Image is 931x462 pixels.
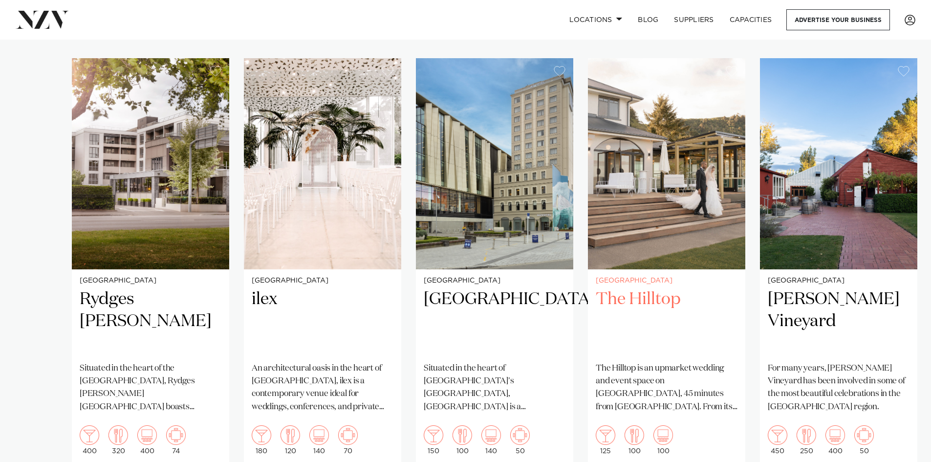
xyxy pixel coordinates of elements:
[424,425,443,445] img: cocktail.png
[252,425,271,445] img: cocktail.png
[80,277,221,285] small: [GEOGRAPHIC_DATA]
[625,425,644,455] div: 100
[108,425,128,445] img: dining.png
[666,9,721,30] a: SUPPLIERS
[137,425,157,445] img: theatre.png
[510,425,530,445] img: meeting.png
[596,362,737,414] p: The Hilltop is an upmarket wedding and event space on [GEOGRAPHIC_DATA], 45 minutes from [GEOGRAP...
[768,288,909,354] h2: [PERSON_NAME] Vineyard
[596,425,615,445] img: cocktail.png
[768,362,909,414] p: For many years, [PERSON_NAME] Vineyard has been involved in some of the most beautiful celebratio...
[510,425,530,455] div: 50
[338,425,358,455] div: 70
[453,425,472,455] div: 100
[281,425,300,455] div: 120
[596,277,737,285] small: [GEOGRAPHIC_DATA]
[252,362,393,414] p: An architectural oasis in the heart of [GEOGRAPHIC_DATA], ilex is a contemporary venue ideal for ...
[244,58,401,269] img: wedding ceremony at ilex cafe in christchurch
[80,425,99,455] div: 400
[596,425,615,455] div: 125
[166,425,186,455] div: 74
[108,425,128,455] div: 320
[825,425,845,445] img: theatre.png
[653,425,673,455] div: 100
[309,425,329,445] img: theatre.png
[252,288,393,354] h2: ilex
[854,425,874,445] img: meeting.png
[80,425,99,445] img: cocktail.png
[630,9,666,30] a: BLOG
[797,425,816,445] img: dining.png
[309,425,329,455] div: 140
[768,425,787,455] div: 450
[424,425,443,455] div: 150
[281,425,300,445] img: dining.png
[481,425,501,455] div: 140
[481,425,501,445] img: theatre.png
[424,288,565,354] h2: [GEOGRAPHIC_DATA]
[453,425,472,445] img: dining.png
[252,425,271,455] div: 180
[786,9,890,30] a: Advertise your business
[797,425,816,455] div: 250
[653,425,673,445] img: theatre.png
[424,362,565,414] p: Situated in the heart of [GEOGRAPHIC_DATA]'s [GEOGRAPHIC_DATA], [GEOGRAPHIC_DATA] is a contempora...
[137,425,157,455] div: 400
[768,425,787,445] img: cocktail.png
[722,9,780,30] a: Capacities
[424,277,565,285] small: [GEOGRAPHIC_DATA]
[80,288,221,354] h2: Rydges [PERSON_NAME]
[16,11,69,28] img: nzv-logo.png
[825,425,845,455] div: 400
[854,425,874,455] div: 50
[562,9,630,30] a: Locations
[768,277,909,285] small: [GEOGRAPHIC_DATA]
[80,362,221,414] p: Situated in the heart of the [GEOGRAPHIC_DATA], Rydges [PERSON_NAME] [GEOGRAPHIC_DATA] boasts spa...
[625,425,644,445] img: dining.png
[166,425,186,445] img: meeting.png
[252,277,393,285] small: [GEOGRAPHIC_DATA]
[596,288,737,354] h2: The Hilltop
[338,425,358,445] img: meeting.png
